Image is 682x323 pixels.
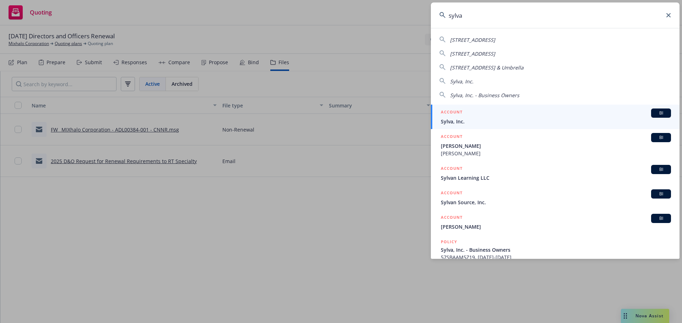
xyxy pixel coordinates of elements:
a: POLICYSylva, Inc. - Business Owners57SBAAM5Z19, [DATE]-[DATE] [431,234,680,265]
span: Sylva, Inc. - Business Owners [450,92,519,99]
span: [PERSON_NAME] [441,223,671,230]
span: [STREET_ADDRESS] & Umbrella [450,64,524,71]
span: 57SBAAM5Z19, [DATE]-[DATE] [441,254,671,261]
h5: ACCOUNT [441,133,462,141]
h5: POLICY [441,238,457,245]
a: ACCOUNTBISylvan Source, Inc. [431,185,680,210]
h5: ACCOUNT [441,165,462,173]
span: [STREET_ADDRESS] [450,50,495,57]
span: Sylva, Inc. [441,118,671,125]
span: [PERSON_NAME] [441,142,671,150]
span: Sylvan Source, Inc. [441,199,671,206]
span: Sylva, Inc. - Business Owners [441,246,671,254]
h5: ACCOUNT [441,108,462,117]
span: BI [654,166,668,173]
h5: ACCOUNT [441,214,462,222]
span: BI [654,191,668,197]
a: ACCOUNTBI[PERSON_NAME][PERSON_NAME] [431,129,680,161]
span: Sylva, Inc. [450,78,473,85]
span: [STREET_ADDRESS] [450,37,495,43]
span: BI [654,110,668,116]
h5: ACCOUNT [441,189,462,198]
a: ACCOUNTBISylva, Inc. [431,105,680,129]
a: ACCOUNTBISylvan Learning LLC [431,161,680,185]
input: Search... [431,2,680,28]
a: ACCOUNTBI[PERSON_NAME] [431,210,680,234]
span: [PERSON_NAME] [441,150,671,157]
span: Sylvan Learning LLC [441,174,671,182]
span: BI [654,215,668,222]
span: BI [654,134,668,141]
